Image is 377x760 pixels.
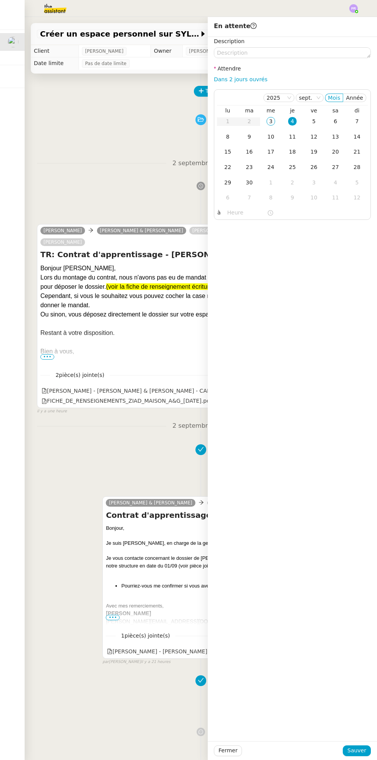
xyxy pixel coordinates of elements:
div: 20 [331,147,340,156]
label: Attendre [214,65,241,72]
div: Bonjour [PERSON_NAME], [40,264,296,273]
div: 25 [288,163,297,171]
div: 7 [353,117,361,126]
div: Je vous contacte concernant le dossier de [PERSON_NAME], qui a démarré son contrat d'apprentissag... [106,554,361,569]
div: 15 [224,147,232,156]
button: Sauver [343,745,371,756]
div: 13 [331,132,340,141]
th: jeu. [282,107,303,114]
th: dim. [346,107,368,114]
span: (voir la fiche de renseignement écriture en rouge) [106,283,241,290]
label: Description [214,38,245,44]
td: 10/10/2025 [303,190,325,206]
span: Sauver [347,746,366,755]
span: En attente [214,22,257,30]
th: mer. [260,107,282,114]
span: 2 septembre 2025 [166,421,235,431]
div: 4 [331,178,340,187]
td: 29/09/2025 [217,175,239,191]
div: FICHE_DE_RENSEIGNEMENTS_ZIAD_MAISON_A&G_[DATE].pdf [42,397,212,405]
td: Owner [151,45,183,57]
div: 14 [353,132,361,141]
div: 10 [310,193,318,202]
td: 16/09/2025 [239,144,260,160]
td: 30/09/2025 [239,175,260,191]
div: 28 [353,163,361,171]
td: 12/10/2025 [346,190,368,206]
div: 7 [245,193,254,202]
div: 17 [267,147,275,156]
div: 2 [288,178,297,187]
nz-select-item: 2025 [267,94,291,102]
td: Date limite [31,57,79,70]
div: Bien à vous, [40,347,296,356]
div: 12 [353,193,361,202]
span: Créer un espace personnel sur SYLAé [40,30,199,38]
td: 09/09/2025 [239,129,260,145]
div: Je suis [PERSON_NAME], en charge de la gestion administrative, chez Maison A&G. [106,539,361,547]
span: par [102,659,109,665]
span: Année [346,95,363,101]
div: 16 [245,147,254,156]
div: [PERSON_NAME] - [PERSON_NAME] & [PERSON_NAME] - CAPP_encrypted_.pdf [107,647,322,656]
button: Fermer [214,745,242,756]
td: 05/10/2025 [346,175,368,191]
div: 27 [331,163,340,171]
td: 24/09/2025 [260,160,282,175]
td: 18/09/2025 [282,144,303,160]
td: 04/10/2025 [325,175,346,191]
td: 02/10/2025 [282,175,303,191]
a: [PERSON_NAME] [40,239,85,246]
a: [PERSON_NAME] [40,227,85,234]
div: 23 [245,163,254,171]
div: 18 [288,147,297,156]
td: Client [31,45,79,57]
th: lun. [217,107,239,114]
h4: Contrat d'apprentissage - [PERSON_NAME] [106,510,361,521]
div: 6 [331,117,340,126]
span: pièce(s) jointe(s) [59,372,104,378]
div: Lors du montage du contrat, nous n'avons pas eu de mandat de la part de votre structure pour dépo... [40,273,296,291]
td: 08/09/2025 [217,129,239,145]
td: 11/09/2025 [282,129,303,145]
td: 06/10/2025 [217,190,239,206]
td: 08/10/2025 [260,190,282,206]
span: Pas de date limite [85,60,127,67]
div: Bonjour, [106,524,361,532]
div: 26 [310,163,318,171]
td: 03/09/2025 [260,114,282,129]
span: Tâche [205,87,221,95]
span: Fermer [219,746,237,755]
th: sam. [325,107,346,114]
span: 1 [116,631,175,640]
nz-select-item: sept. [299,94,320,102]
div: 1 [267,178,275,187]
img: users%2FfjlNmCTkLiVoA3HQjY3GA5JXGxb2%2Favatar%2Fstarofservice_97480retdsc0392.png [8,37,18,47]
span: pièce(s) jointe(s) [125,633,170,639]
td: 10/09/2025 [260,129,282,145]
div: 4 [288,117,297,126]
div: 24 [267,163,275,171]
div: 21 [353,147,361,156]
td: 15/09/2025 [217,144,239,160]
div: 9 [245,132,254,141]
span: il y a 21 heures [141,659,170,665]
div: 3 [310,178,318,187]
h4: TR: Contrat d'apprentissage - [PERSON_NAME] [40,249,296,260]
div: 8 [224,132,232,141]
input: Heure [227,208,267,217]
td: 27/09/2025 [325,160,346,175]
td: 23/09/2025 [239,160,260,175]
div: 5 [310,117,318,126]
th: ven. [303,107,325,114]
div: 11 [288,132,297,141]
div: 30 [245,178,254,187]
span: Mois [328,95,340,101]
td: 04/09/2025 [282,114,303,129]
div: 29 [224,178,232,187]
a: [PERSON_NAME] & [PERSON_NAME] [106,499,195,506]
span: ••• [40,354,54,360]
div: 10 [267,132,275,141]
span: il y a une heure [37,408,67,415]
td: 26/09/2025 [303,160,325,175]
